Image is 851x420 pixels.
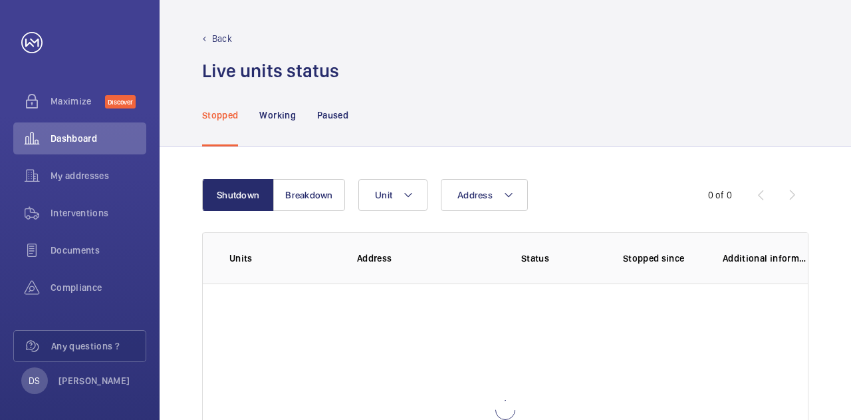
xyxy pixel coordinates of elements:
span: Unit [375,190,392,200]
button: Address [441,179,528,211]
button: Shutdown [202,179,274,211]
button: Breakdown [273,179,345,211]
span: Compliance [51,281,146,294]
span: Interventions [51,206,146,220]
p: Stopped since [623,252,701,265]
span: Discover [105,95,136,108]
p: [PERSON_NAME] [59,374,130,387]
p: Units [229,252,336,265]
p: Back [212,32,232,45]
span: My addresses [51,169,146,182]
div: 0 of 0 [708,188,732,202]
span: Any questions ? [51,339,146,353]
span: Documents [51,244,146,257]
p: Status [478,252,592,265]
button: Unit [358,179,427,211]
p: Additional information [723,252,808,265]
span: Dashboard [51,132,146,145]
p: Stopped [202,108,238,122]
p: Paused [317,108,348,122]
p: Working [259,108,295,122]
span: Maximize [51,95,105,108]
h1: Live units status [202,59,339,83]
span: Address [457,190,493,200]
p: DS [29,374,40,387]
p: Address [357,252,469,265]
